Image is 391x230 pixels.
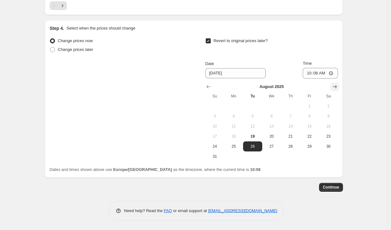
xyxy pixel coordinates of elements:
span: 4 [227,114,241,119]
span: 14 [284,124,297,129]
button: Monday August 18 2025 [224,131,243,141]
th: Monday [224,91,243,101]
p: Select when the prices should change [67,25,135,31]
button: Tuesday August 12 2025 [243,121,262,131]
button: Saturday August 2 2025 [319,101,338,111]
button: Saturday August 9 2025 [319,111,338,121]
button: Tuesday August 5 2025 [243,111,262,121]
span: 29 [302,144,316,149]
span: 18 [227,134,241,139]
th: Saturday [319,91,338,101]
span: Change prices later [58,47,93,52]
h2: Step 4. [50,25,64,31]
input: 12:00 [303,68,338,79]
nav: Pagination [50,1,67,10]
span: Th [284,94,297,99]
span: Sa [322,94,335,99]
span: 22 [302,134,316,139]
button: Show next month, September 2025 [330,82,339,91]
button: Sunday August 3 2025 [205,111,224,121]
span: 7 [284,114,297,119]
span: 3 [208,114,222,119]
a: FAQ [164,208,172,213]
button: Tuesday August 26 2025 [243,141,262,151]
span: 2 [322,104,335,109]
button: Continue [319,183,343,192]
button: Sunday August 10 2025 [205,121,224,131]
button: Today Tuesday August 19 2025 [243,131,262,141]
span: 21 [284,134,297,139]
button: Saturday August 23 2025 [319,131,338,141]
span: Tu [246,94,259,99]
b: Europe/[GEOGRAPHIC_DATA] [113,167,172,172]
span: 16 [322,124,335,129]
span: Continue [323,185,339,190]
span: 6 [265,114,279,119]
button: Saturday August 30 2025 [319,141,338,151]
span: 13 [265,124,279,129]
button: Friday August 1 2025 [300,101,319,111]
button: Monday August 25 2025 [224,141,243,151]
button: Saturday August 16 2025 [319,121,338,131]
span: Su [208,94,222,99]
span: Time [303,61,312,66]
span: 27 [265,144,279,149]
button: Show previous month, July 2025 [204,82,213,91]
span: Need help? Read the [124,208,164,213]
button: Wednesday August 13 2025 [262,121,281,131]
button: Wednesday August 20 2025 [262,131,281,141]
span: 1 [302,104,316,109]
button: Thursday August 21 2025 [281,131,300,141]
span: Date [205,61,214,66]
button: Friday August 29 2025 [300,141,319,151]
span: Change prices now [58,38,93,43]
button: Thursday August 28 2025 [281,141,300,151]
span: 17 [208,134,222,139]
button: Monday August 11 2025 [224,121,243,131]
span: 26 [246,144,259,149]
span: 8 [302,114,316,119]
span: We [265,94,279,99]
button: Monday August 4 2025 [224,111,243,121]
span: 28 [284,144,297,149]
button: Sunday August 31 2025 [205,151,224,162]
span: Revert to original prices later? [214,38,268,43]
th: Tuesday [243,91,262,101]
button: Sunday August 24 2025 [205,141,224,151]
button: Next [58,1,67,10]
span: 20 [265,134,279,139]
th: Sunday [205,91,224,101]
button: Thursday August 14 2025 [281,121,300,131]
span: or email support at [172,208,208,213]
span: Mo [227,94,241,99]
span: 9 [322,114,335,119]
span: 11 [227,124,241,129]
button: Thursday August 7 2025 [281,111,300,121]
span: Dates and times shown above use as the timezone, where the current time is [50,167,261,172]
button: Friday August 8 2025 [300,111,319,121]
span: 25 [227,144,241,149]
a: [EMAIL_ADDRESS][DOMAIN_NAME] [208,208,277,213]
button: Friday August 22 2025 [300,131,319,141]
span: 23 [322,134,335,139]
button: Wednesday August 6 2025 [262,111,281,121]
input: 8/19/2025 [205,68,266,78]
button: Sunday August 17 2025 [205,131,224,141]
span: 24 [208,144,222,149]
span: 31 [208,154,222,159]
button: Wednesday August 27 2025 [262,141,281,151]
span: Fr [302,94,316,99]
button: Friday August 15 2025 [300,121,319,131]
span: 12 [246,124,259,129]
th: Thursday [281,91,300,101]
span: 19 [246,134,259,139]
th: Friday [300,91,319,101]
span: 30 [322,144,335,149]
span: 5 [246,114,259,119]
th: Wednesday [262,91,281,101]
span: 10 [208,124,222,129]
span: 15 [302,124,316,129]
b: 10:08 [250,167,260,172]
